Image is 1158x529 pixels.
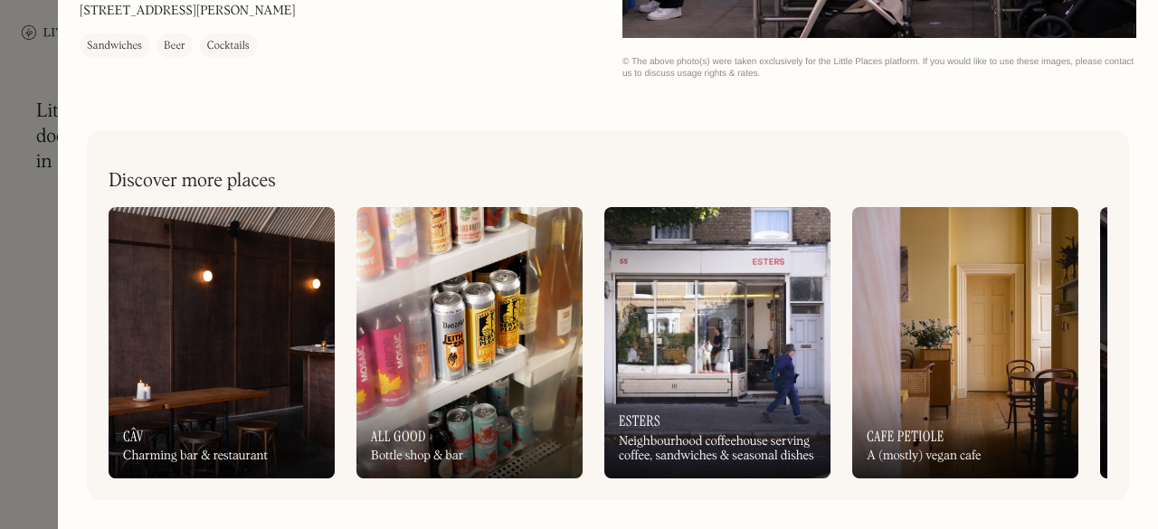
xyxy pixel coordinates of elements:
a: All GoodBottle shop & bar [356,207,583,478]
div: Charming bar & restaurant [123,449,268,464]
div: A (mostly) vegan cafe [867,449,981,464]
div: Sandwiches [87,37,142,55]
h2: Discover more places [109,170,276,193]
div: Cocktails [207,37,250,55]
h3: Câv [123,428,144,445]
div: Beer [164,37,185,55]
div: Neighbourhood coffeehouse serving coffee, sandwiches & seasonal dishes [619,434,816,465]
h3: Esters [619,412,660,430]
p: [STREET_ADDRESS][PERSON_NAME] [80,2,296,21]
div: © The above photo(s) were taken exclusively for the Little Places platform. If you would like to ... [622,56,1136,80]
a: CâvCharming bar & restaurant [109,207,335,478]
a: EstersNeighbourhood coffeehouse serving coffee, sandwiches & seasonal dishes [604,207,831,478]
a: Cafe PetioleA (mostly) vegan cafe [852,207,1078,478]
div: Bottle shop & bar [371,449,463,464]
h3: All Good [371,428,426,445]
h3: Cafe Petiole [867,428,944,445]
